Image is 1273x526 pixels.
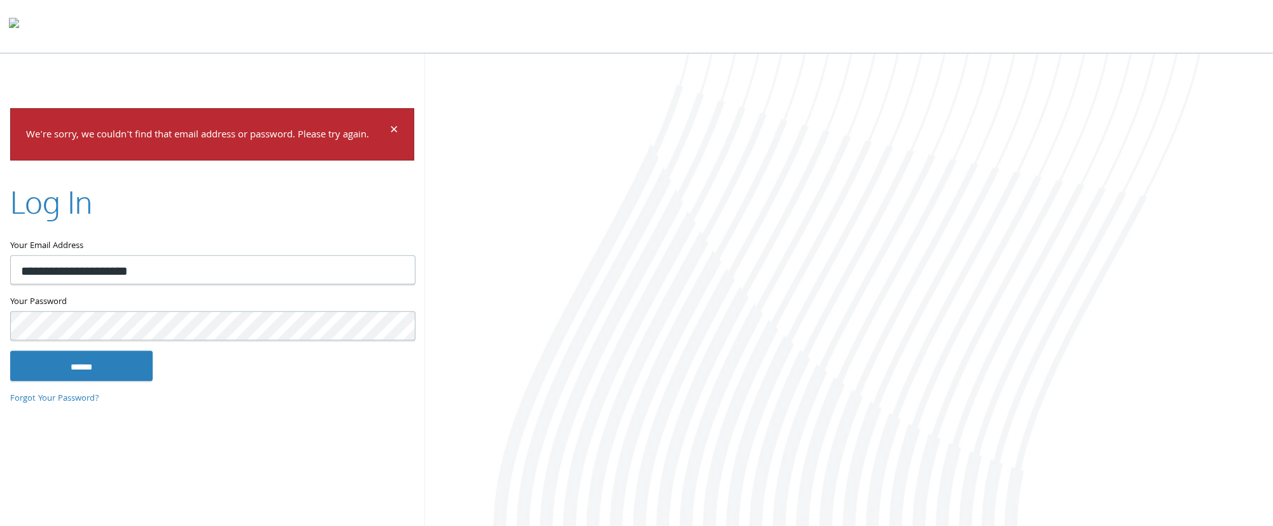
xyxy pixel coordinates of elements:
label: Your Password [10,295,414,311]
a: Forgot Your Password? [10,392,99,406]
img: todyl-logo-dark.svg [9,13,19,39]
button: Dismiss alert [390,124,398,139]
p: We're sorry, we couldn't find that email address or password. Please try again. [26,127,388,145]
h2: Log In [10,181,92,224]
span: × [390,119,398,144]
